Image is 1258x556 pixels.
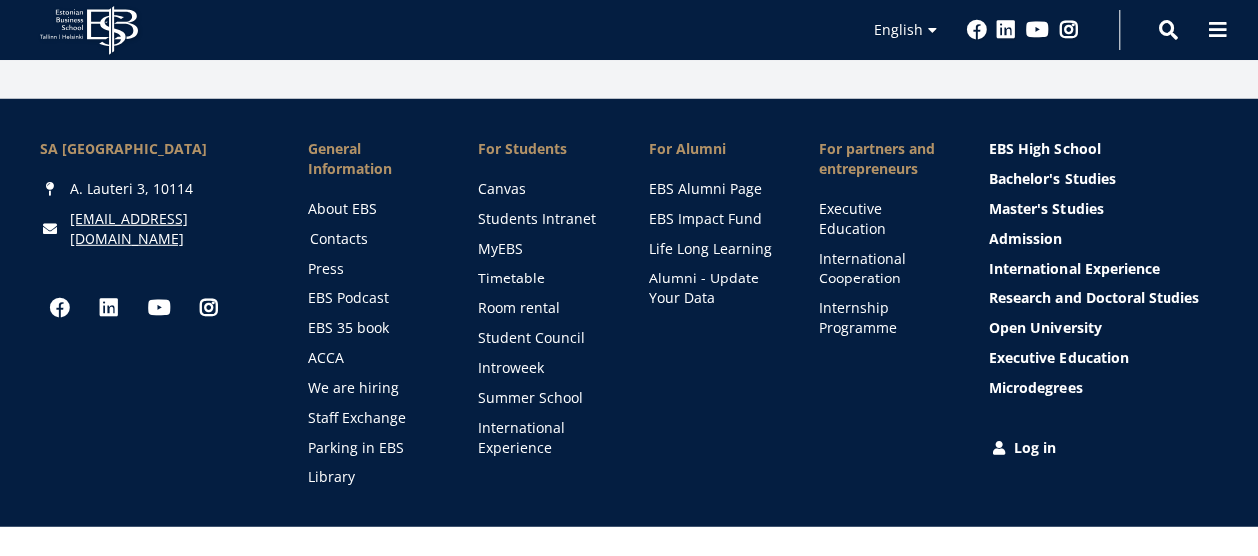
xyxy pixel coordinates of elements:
[478,269,609,288] a: Timetable
[649,179,780,199] a: EBS Alumni Page
[989,169,1218,189] a: Bachelor's Studies
[989,348,1218,368] a: Executive Education
[478,209,609,229] a: Students Intranet
[989,229,1218,249] a: Admission
[40,139,269,159] div: SA [GEOGRAPHIC_DATA]
[819,199,950,239] a: Executive Education
[310,229,441,249] a: Contacts
[478,139,609,159] a: For Students
[308,408,439,428] a: Staff Exchange
[308,318,439,338] a: EBS 35 book
[139,288,179,328] a: Youtube
[308,438,439,458] a: Parking in EBS
[90,288,129,328] a: Linkedin
[819,298,950,338] a: Internship Programme
[189,288,229,328] a: Instagram
[989,378,1218,398] a: Microdegrees
[989,318,1218,338] a: Open University
[819,139,950,179] span: For partners and entrepreneurs
[649,139,780,159] span: For Alumni
[967,20,987,40] a: Facebook
[308,199,439,219] a: About EBS
[308,348,439,368] a: ACCA
[649,209,780,229] a: EBS Impact Fund
[996,20,1016,40] a: Linkedin
[308,378,439,398] a: We are hiring
[40,179,269,199] div: A. Lauteri 3, 10114
[308,288,439,308] a: EBS Podcast
[308,139,439,179] span: General Information
[70,209,269,249] a: [EMAIL_ADDRESS][DOMAIN_NAME]
[478,388,609,408] a: Summer School
[989,259,1218,278] a: International Experience
[308,259,439,278] a: Press
[989,288,1218,308] a: Research and Doctoral Studies
[989,438,1218,458] a: Log in
[649,269,780,308] a: Alumni - Update Your Data
[478,298,609,318] a: Room rental
[1026,20,1049,40] a: Youtube
[478,179,609,199] a: Canvas
[478,358,609,378] a: Introweek
[989,199,1218,219] a: Master's Studies
[40,288,80,328] a: Facebook
[1059,20,1079,40] a: Instagram
[478,418,609,458] a: International Experience
[308,467,439,487] a: Library
[478,328,609,348] a: Student Council
[819,249,950,288] a: International Cooperation
[478,239,609,259] a: MyEBS
[989,139,1218,159] a: EBS High School
[649,239,780,259] a: Life Long Learning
